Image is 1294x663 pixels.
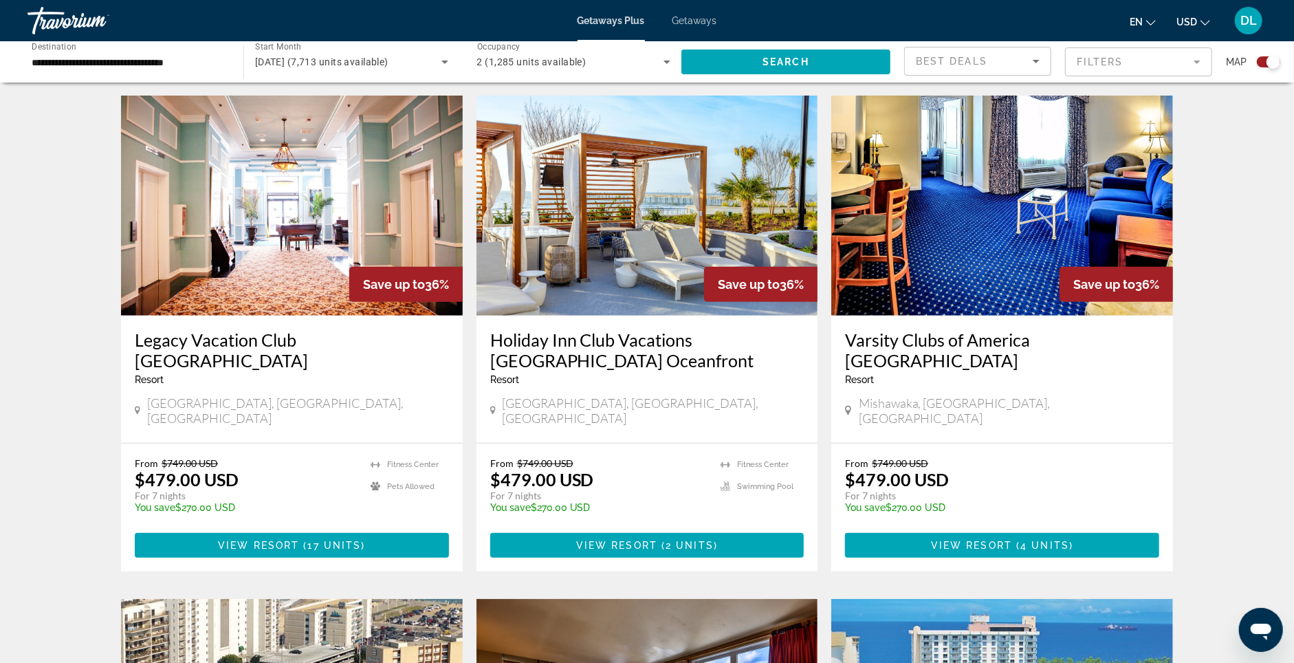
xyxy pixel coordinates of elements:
[387,460,439,469] span: Fitness Center
[490,469,594,490] p: $479.00 USD
[490,502,708,513] p: $270.00 USD
[576,540,657,551] span: View Resort
[1176,12,1210,32] button: Change currency
[737,460,789,469] span: Fitness Center
[490,533,804,558] button: View Resort(2 units)
[916,56,987,67] span: Best Deals
[299,540,365,551] span: ( )
[1020,540,1069,551] span: 4 units
[490,490,708,502] p: For 7 nights
[672,15,717,26] a: Getaways
[1231,6,1266,35] button: User Menu
[1240,14,1257,28] span: DL
[363,277,425,292] span: Save up to
[490,329,804,371] a: Holiday Inn Club Vacations [GEOGRAPHIC_DATA] Oceanfront
[704,267,818,302] div: 36%
[831,96,1173,316] img: DP24I01X.jpg
[763,56,809,67] span: Search
[666,540,714,551] span: 2 units
[308,540,362,551] span: 17 units
[1130,12,1156,32] button: Change language
[845,533,1159,558] button: View Resort(4 units)
[255,56,388,67] span: [DATE] (7,713 units available)
[845,457,868,469] span: From
[147,395,449,426] span: [GEOGRAPHIC_DATA], [GEOGRAPHIC_DATA], [GEOGRAPHIC_DATA]
[490,457,514,469] span: From
[477,56,586,67] span: 2 (1,285 units available)
[1176,17,1197,28] span: USD
[681,50,890,74] button: Search
[845,502,886,513] span: You save
[28,3,165,39] a: Travorium
[135,374,164,385] span: Resort
[737,482,793,491] span: Swimming Pool
[135,329,449,371] a: Legacy Vacation Club [GEOGRAPHIC_DATA]
[135,469,239,490] p: $479.00 USD
[1239,608,1283,652] iframe: Button to launch messaging window
[218,540,299,551] span: View Resort
[859,395,1159,426] span: Mishawaka, [GEOGRAPHIC_DATA], [GEOGRAPHIC_DATA]
[135,502,357,513] p: $270.00 USD
[1130,17,1143,28] span: en
[1073,277,1135,292] span: Save up to
[135,533,449,558] button: View Resort(17 units)
[845,329,1159,371] a: Varsity Clubs of America [GEOGRAPHIC_DATA]
[32,42,76,52] span: Destination
[845,374,874,385] span: Resort
[135,457,158,469] span: From
[718,277,780,292] span: Save up to
[490,374,519,385] span: Resort
[135,490,357,502] p: For 7 nights
[916,53,1040,69] mat-select: Sort by
[845,502,1145,513] p: $270.00 USD
[872,457,928,469] span: $749.00 USD
[1012,540,1073,551] span: ( )
[657,540,718,551] span: ( )
[477,43,520,52] span: Occupancy
[162,457,218,469] span: $749.00 USD
[517,457,573,469] span: $749.00 USD
[503,395,804,426] span: [GEOGRAPHIC_DATA], [GEOGRAPHIC_DATA], [GEOGRAPHIC_DATA]
[476,96,818,316] img: F659O01X.jpg
[1065,47,1212,77] button: Filter
[845,490,1145,502] p: For 7 nights
[121,96,463,316] img: 5181O01X.jpg
[349,267,463,302] div: 36%
[931,540,1012,551] span: View Resort
[1060,267,1173,302] div: 36%
[135,502,175,513] span: You save
[578,15,645,26] a: Getaways Plus
[1226,52,1247,72] span: Map
[490,502,531,513] span: You save
[255,43,301,52] span: Start Month
[845,469,949,490] p: $479.00 USD
[387,482,435,491] span: Pets Allowed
